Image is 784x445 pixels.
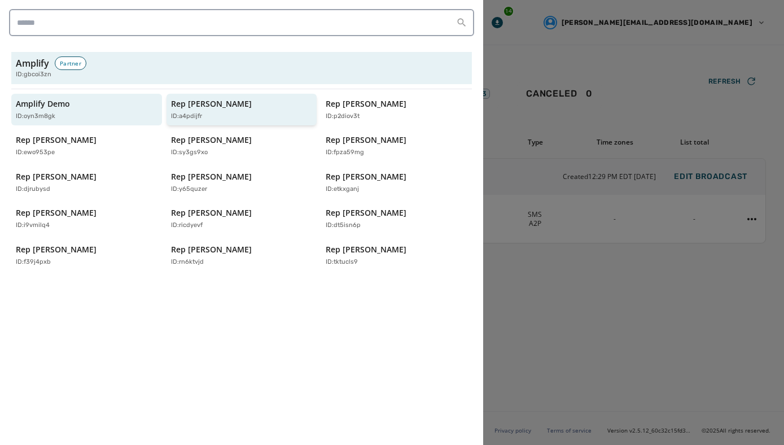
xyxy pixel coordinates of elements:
[326,98,406,110] p: Rep [PERSON_NAME]
[171,112,202,121] p: ID: a4pdijfr
[171,171,252,182] p: Rep [PERSON_NAME]
[326,171,406,182] p: Rep [PERSON_NAME]
[326,112,360,121] p: ID: p2diov3t
[171,207,252,219] p: Rep [PERSON_NAME]
[326,207,406,219] p: Rep [PERSON_NAME]
[321,239,472,272] button: Rep [PERSON_NAME]ID:tktucls9
[326,185,359,194] p: ID: etkxganj
[171,148,208,158] p: ID: sy3gs9xo
[16,134,97,146] p: Rep [PERSON_NAME]
[16,185,50,194] p: ID: djrubysd
[16,112,55,121] p: ID: oyn3m8gk
[16,148,55,158] p: ID: ewo953pe
[326,244,406,255] p: Rep [PERSON_NAME]
[321,130,472,162] button: Rep [PERSON_NAME]ID:fpza59mg
[321,203,472,235] button: Rep [PERSON_NAME]ID:dt5isn6p
[171,98,252,110] p: Rep [PERSON_NAME]
[16,258,51,267] p: ID: f39j4pxb
[321,167,472,199] button: Rep [PERSON_NAME]ID:etkxganj
[167,94,317,126] button: Rep [PERSON_NAME]ID:a4pdijfr
[16,56,49,70] h3: Amplify
[326,148,364,158] p: ID: fpza59mg
[321,94,472,126] button: Rep [PERSON_NAME]ID:p2diov3t
[11,94,162,126] button: Amplify DemoID:oyn3m8gk
[326,258,358,267] p: ID: tktucls9
[16,70,51,80] span: ID: gbcoi3zn
[167,239,317,272] button: Rep [PERSON_NAME]ID:rn6ktvjd
[11,52,472,84] button: AmplifyPartnerID:gbcoi3zn
[171,221,203,230] p: ID: ricdyevf
[171,185,207,194] p: ID: y65quzer
[16,98,70,110] p: Amplify Demo
[11,203,162,235] button: Rep [PERSON_NAME]ID:i9vmilq4
[11,239,162,272] button: Rep [PERSON_NAME]ID:f39j4pxb
[171,134,252,146] p: Rep [PERSON_NAME]
[16,171,97,182] p: Rep [PERSON_NAME]
[11,167,162,199] button: Rep [PERSON_NAME]ID:djrubysd
[167,203,317,235] button: Rep [PERSON_NAME]ID:ricdyevf
[171,258,204,267] p: ID: rn6ktvjd
[16,207,97,219] p: Rep [PERSON_NAME]
[55,56,86,70] div: Partner
[167,130,317,162] button: Rep [PERSON_NAME]ID:sy3gs9xo
[326,221,361,230] p: ID: dt5isn6p
[16,221,50,230] p: ID: i9vmilq4
[171,244,252,255] p: Rep [PERSON_NAME]
[11,130,162,162] button: Rep [PERSON_NAME]ID:ewo953pe
[326,134,406,146] p: Rep [PERSON_NAME]
[167,167,317,199] button: Rep [PERSON_NAME]ID:y65quzer
[16,244,97,255] p: Rep [PERSON_NAME]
